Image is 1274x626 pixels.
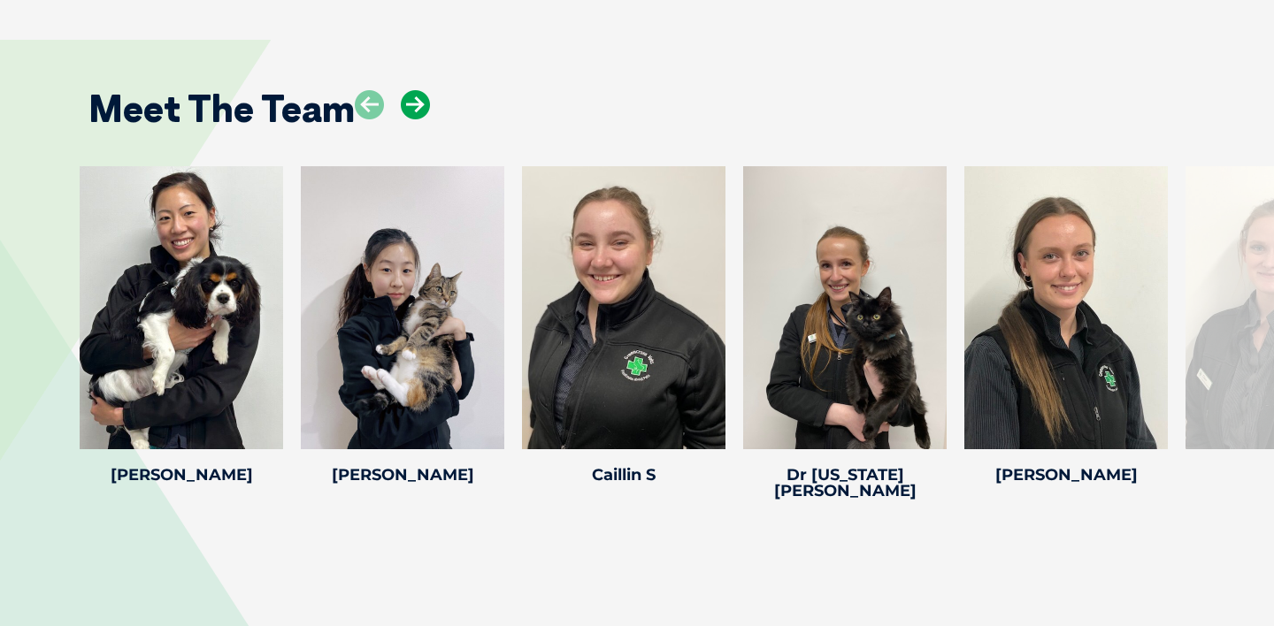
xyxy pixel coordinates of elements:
[964,467,1168,483] h4: [PERSON_NAME]
[80,467,283,483] h4: [PERSON_NAME]
[522,467,725,483] h4: Caillin S
[743,467,947,499] h4: Dr [US_STATE][PERSON_NAME]
[88,90,355,127] h2: Meet The Team
[301,467,504,483] h4: [PERSON_NAME]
